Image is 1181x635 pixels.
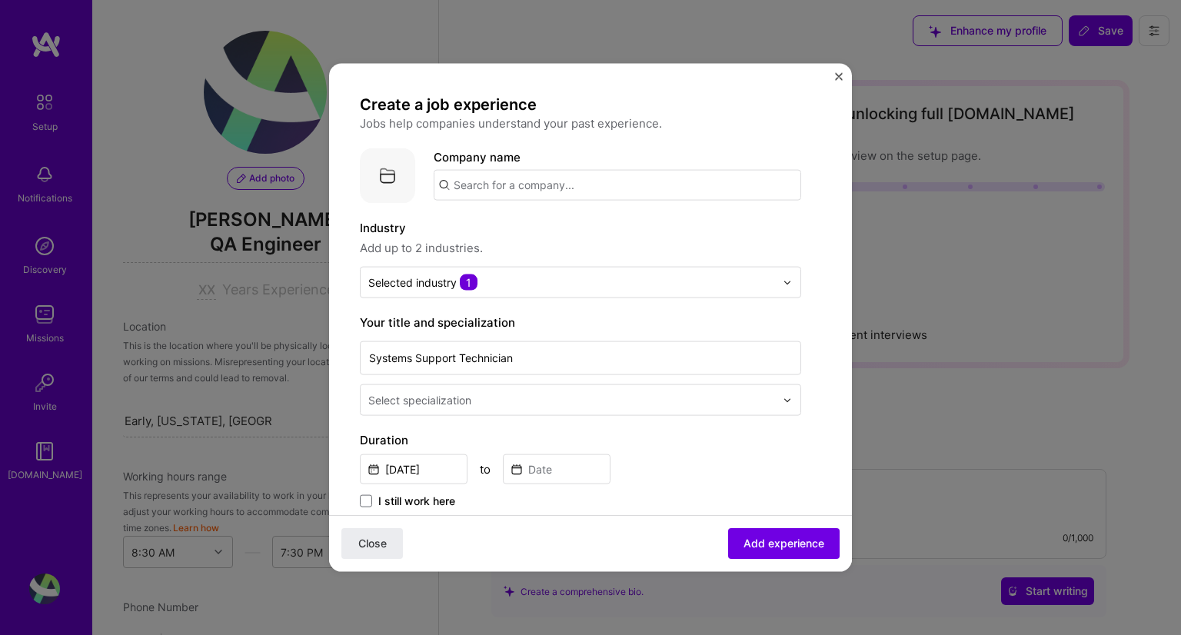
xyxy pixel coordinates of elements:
button: Add experience [728,528,840,559]
span: Close [358,536,387,551]
span: I still work here [378,494,455,509]
div: to [480,461,491,477]
input: Role name [360,341,801,375]
div: Select specialization [368,392,471,408]
button: Close [341,528,403,559]
span: Add experience [744,536,824,551]
h4: Create a job experience [360,95,801,115]
img: drop icon [783,395,792,404]
button: Close [835,73,843,89]
label: Duration [360,431,801,450]
input: Date [360,454,467,484]
div: Selected industry [368,274,477,291]
input: Date [503,454,610,484]
img: drop icon [783,278,792,287]
label: Industry [360,219,801,238]
p: Jobs help companies understand your past experience. [360,115,801,133]
label: Your title and specialization [360,314,801,332]
span: 1 [460,274,477,291]
span: Add up to 2 industries. [360,239,801,258]
label: Company name [434,150,521,165]
img: Company logo [360,148,415,204]
input: Search for a company... [434,170,801,201]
